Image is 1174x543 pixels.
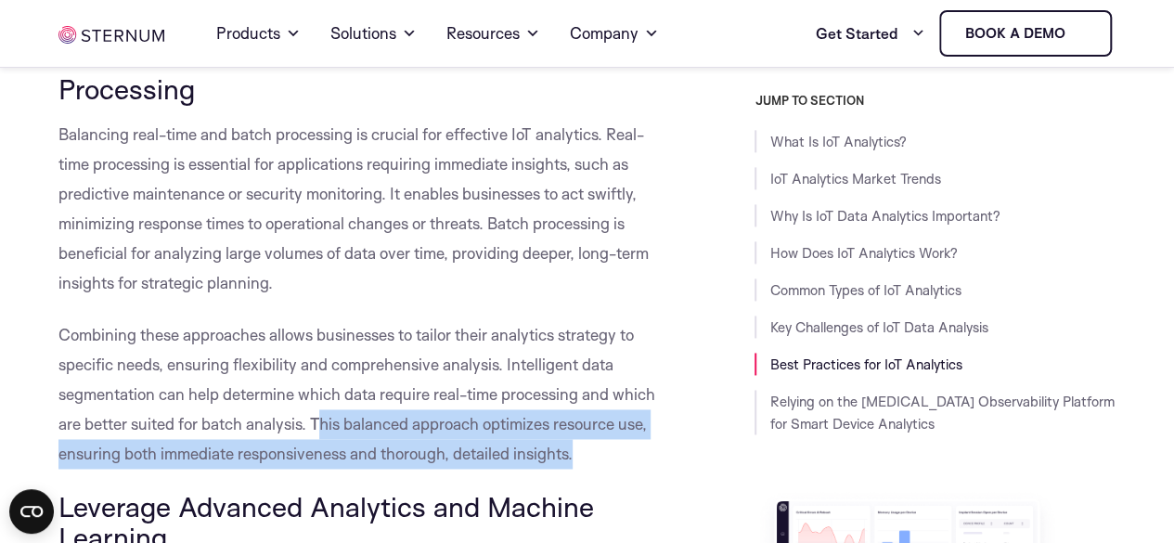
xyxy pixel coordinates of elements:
[815,15,924,52] a: Get Started
[58,26,164,44] img: sternum iot
[769,318,987,336] a: Key Challenges of IoT Data Analysis
[769,281,961,299] a: Common Types of IoT Analytics
[769,244,957,262] a: How Does IoT Analytics Work?
[9,489,54,534] button: Open CMP widget
[58,40,543,106] span: Balance Between Real-Time and Batch Processing
[769,356,961,373] a: Best Practices for IoT Analytics
[769,207,1000,225] a: Why Is IoT Data Analytics Important?
[939,10,1112,57] a: Book a demo
[58,325,655,463] span: Combining these approaches allows businesses to tailor their analytics strategy to specific needs...
[58,124,649,292] span: Balancing real-time and batch processing is crucial for effective IoT analytics. Real-time proces...
[769,133,906,150] a: What Is IoT Analytics?
[769,170,940,187] a: IoT Analytics Market Trends
[769,393,1114,433] a: Relying on the [MEDICAL_DATA] Observability Platform for Smart Device Analytics
[1072,26,1087,41] img: sternum iot
[755,93,1115,108] h3: JUMP TO SECTION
